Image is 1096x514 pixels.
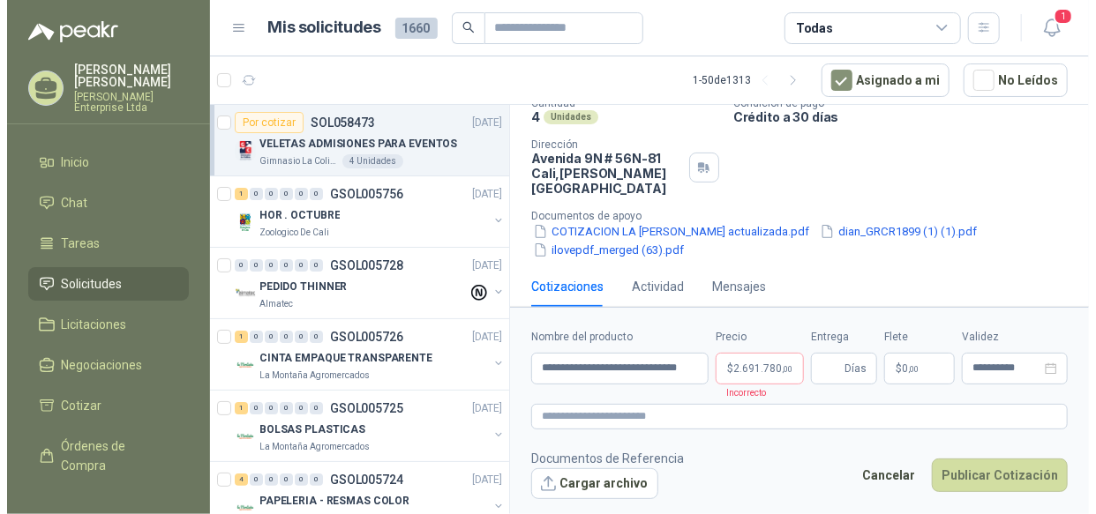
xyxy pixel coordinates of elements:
p: 4 [524,109,533,124]
a: Negociaciones [21,348,182,382]
p: SOL058473 [304,116,368,129]
a: 1 0 0 0 0 0 GSOL005726[DATE] Company LogoCINTA EMPAQUE TRANSPARENTELa Montaña Agromercados [228,326,499,383]
img: Company Logo [228,140,249,161]
p: Documentos de Referencia [524,449,677,468]
span: search [455,21,468,34]
p: Incorrecto [709,384,759,400]
div: 0 [303,331,316,343]
div: 0 [288,188,301,200]
div: 1 [228,188,241,200]
p: [PERSON_NAME] Enterprise Ltda [67,92,182,113]
p: [DATE] [465,115,495,131]
span: Negociaciones [55,355,136,375]
label: Entrega [804,329,870,346]
div: 0 [258,188,271,200]
a: Solicitudes [21,267,182,301]
div: Unidades [537,110,591,124]
div: 1 [228,402,241,414]
div: Mensajes [705,277,759,296]
label: Validez [955,329,1061,346]
div: 0 [288,331,301,343]
div: Todas [789,19,826,38]
div: 0 [303,259,316,272]
div: 0 [243,402,256,414]
button: No Leídos [957,63,1061,97]
div: 0 [258,331,271,343]
a: 1 0 0 0 0 0 GSOL005725[DATE] Company LogoBOLSAS PLASTICASLa Montaña Agromercados [228,398,499,454]
p: Zoologico De Cali [252,226,322,240]
span: Cotizar [55,396,95,415]
div: 0 [288,402,301,414]
span: ,00 [901,364,912,374]
div: 0 [273,188,286,200]
label: Precio [709,329,797,346]
a: Tareas [21,227,182,260]
div: 0 [228,259,241,272]
p: $2.691.780,00 [709,353,797,384]
div: 0 [303,188,316,200]
div: 0 [258,473,271,486]
span: Chat [55,193,81,212]
span: ,00 [775,364,785,374]
div: 0 [273,259,286,272]
button: Cancelar [845,458,918,492]
button: Publicar Cotización [925,458,1061,492]
a: Cotizar [21,389,182,422]
a: Licitaciones [21,308,182,341]
span: Días [837,354,860,384]
label: Flete [877,329,948,346]
div: 0 [303,473,316,486]
div: 4 Unidades [335,154,396,168]
p: $ 0,00 [877,353,948,384]
label: Nombre del producto [524,329,702,346]
h1: Mis solicitudes [261,15,374,41]
button: Cargar archivo [524,468,651,500]
span: 1 [1047,8,1066,25]
p: CINTA EMPAQUE TRANSPARENTE [252,350,425,367]
p: HOR . OCTUBRE [252,207,333,224]
div: 0 [243,473,256,486]
p: Dirección [524,138,675,151]
button: Asignado a mi [814,63,942,97]
p: Almatec [252,297,286,311]
div: 0 [288,473,301,486]
span: Licitaciones [55,315,120,334]
button: ilovepdf_merged (63).pdf [524,241,679,259]
p: VELETAS ADMISIONES PARA EVENTOS [252,136,450,153]
div: 0 [243,331,256,343]
div: Por cotizar [228,112,297,133]
div: Actividad [625,277,677,296]
a: 0 0 0 0 0 0 GSOL005728[DATE] Company LogoPEDIDO THINNERAlmatec [228,255,499,311]
div: 0 [243,259,256,272]
div: 1 [228,331,241,343]
a: Chat [21,186,182,220]
p: Gimnasio La Colina [252,154,332,168]
p: GSOL005725 [323,402,396,414]
p: GSOL005756 [323,188,396,200]
span: Inicio [55,153,83,172]
div: Cotizaciones [524,277,597,296]
p: La Montaña Agromercados [252,369,363,383]
button: dian_GRCR1899 (1) (1).pdf [811,222,972,241]
a: 1 0 0 0 0 0 GSOL005756[DATE] Company LogoHOR . OCTUBREZoologico De Cali [228,183,499,240]
p: Avenida 9N # 56N-81 Cali , [PERSON_NAME][GEOGRAPHIC_DATA] [524,151,675,196]
div: 1 - 50 de 1313 [686,66,800,94]
span: Órdenes de Compra [55,436,165,475]
div: 0 [243,188,256,200]
img: Company Logo [228,212,249,233]
div: 4 [228,473,241,486]
a: Por cotizarSOL058473[DATE] Company LogoVELETAS ADMISIONES PARA EVENTOSGimnasio La Colina4 Unidades [203,105,502,176]
div: 0 [258,259,271,272]
p: La Montaña Agromercados [252,440,363,454]
button: COTIZACION LA [PERSON_NAME] actualizada.pdf [524,222,804,241]
div: 0 [273,331,286,343]
p: GSOL005726 [323,331,396,343]
span: 1660 [388,18,431,39]
p: Documentos de apoyo [524,210,1075,222]
img: Company Logo [228,283,249,304]
p: BOLSAS PLASTICAS [252,421,358,438]
p: [DATE] [465,257,495,274]
img: Company Logo [228,426,249,447]
div: 0 [273,402,286,414]
p: PEDIDO THINNER [252,279,340,295]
